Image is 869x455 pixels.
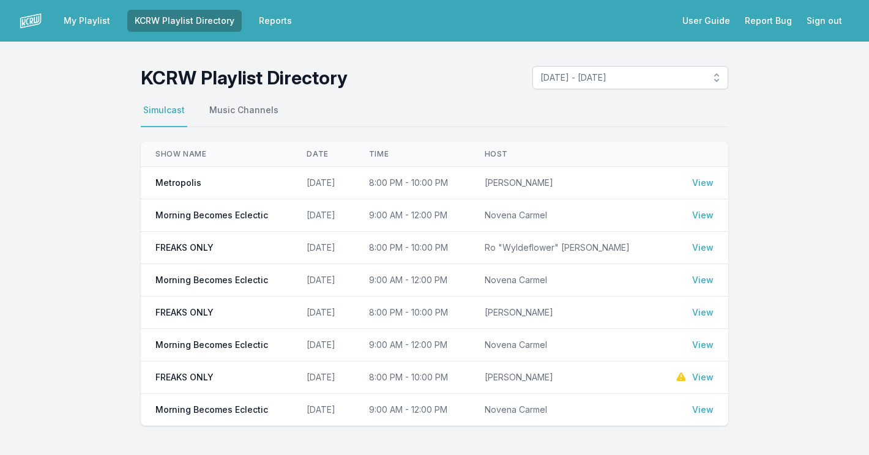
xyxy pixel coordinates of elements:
button: Sign out [799,10,849,32]
td: 9:00 AM - 12:00 PM [354,264,470,297]
a: View [692,339,714,351]
td: 9:00 AM - 12:00 PM [354,394,470,426]
td: 8:00 PM - 10:00 PM [354,297,470,329]
th: Date [292,142,354,167]
td: 9:00 AM - 12:00 PM [354,199,470,232]
span: [DATE] - [DATE] [540,72,703,84]
th: Host [470,142,656,167]
button: Simulcast [141,104,187,127]
a: View [692,274,714,286]
td: Ro "Wyldeflower" [PERSON_NAME] [470,232,656,264]
span: FREAKS ONLY [155,371,214,383]
a: View [692,209,714,221]
td: [DATE] [292,167,354,199]
td: 8:00 PM - 10:00 PM [354,361,470,394]
a: View [692,371,714,383]
th: Time [354,142,470,167]
td: [DATE] [292,297,354,329]
button: [DATE] - [DATE] [532,66,728,89]
td: Novena Carmel [470,264,656,297]
a: View [692,177,714,189]
span: Metropolis [155,177,201,189]
td: [DATE] [292,329,354,361]
h1: KCRW Playlist Directory [141,67,348,89]
td: Novena Carmel [470,329,656,361]
a: My Playlist [56,10,117,32]
a: View [692,306,714,319]
img: logo-white-87cec1fa9cbef997252546196dc51331.png [20,10,42,32]
td: 8:00 PM - 10:00 PM [354,232,470,264]
a: View [692,242,714,254]
td: [PERSON_NAME] [470,361,656,394]
button: Music Channels [207,104,281,127]
span: FREAKS ONLY [155,242,214,254]
th: Show Name [141,142,292,167]
td: [DATE] [292,232,354,264]
span: Morning Becomes Eclectic [155,404,268,416]
td: [DATE] [292,264,354,297]
a: KCRW Playlist Directory [127,10,242,32]
td: [DATE] [292,394,354,426]
span: FREAKS ONLY [155,306,214,319]
a: Reports [252,10,299,32]
a: Report Bug [737,10,799,32]
a: View [692,404,714,416]
td: 8:00 PM - 10:00 PM [354,167,470,199]
td: [DATE] [292,361,354,394]
span: Morning Becomes Eclectic [155,339,268,351]
td: 9:00 AM - 12:00 PM [354,329,470,361]
td: Novena Carmel [470,199,656,232]
span: Morning Becomes Eclectic [155,274,268,286]
a: User Guide [675,10,737,32]
td: [PERSON_NAME] [470,297,656,329]
td: Novena Carmel [470,394,656,426]
td: [PERSON_NAME] [470,167,656,199]
span: Morning Becomes Eclectic [155,209,268,221]
td: [DATE] [292,199,354,232]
